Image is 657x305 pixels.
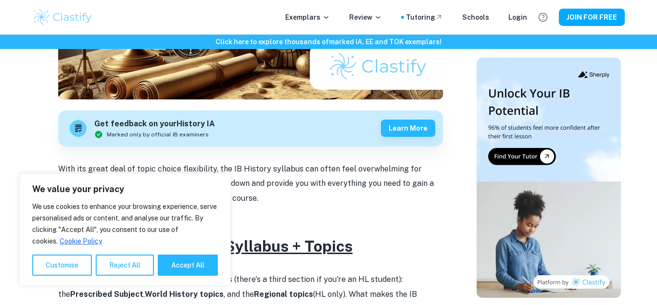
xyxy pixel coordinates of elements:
[96,255,154,276] button: Reject All
[559,9,625,26] button: JOIN FOR FREE
[2,37,655,47] h6: Click here to explore thousands of marked IA, EE and TOK exemplars !
[107,130,209,139] span: Marked only by official IB examiners
[32,201,218,247] p: We use cookies to enhance your browsing experience, serve personalised ads or content, and analys...
[535,9,551,25] button: Help and Feedback
[349,12,382,23] p: Review
[70,290,143,299] strong: Prescribed Subject
[58,162,443,206] p: With its great deal of topic choice flexibility, the IB History syllabus can often feel overwhelm...
[508,12,527,23] a: Login
[285,12,330,23] p: Exemplars
[254,290,313,299] strong: Regional topics
[158,255,218,276] button: Accept All
[32,255,92,276] button: Customise
[145,290,224,299] strong: World History topics
[149,237,353,255] u: IB History Syllabus + Topics
[32,183,218,195] p: We value your privacy
[406,12,443,23] a: Tutoring
[32,8,93,27] img: Clastify logo
[94,118,215,130] h6: Get feedback on your History IA
[19,173,231,286] div: We value your privacy
[59,237,102,245] a: Cookie Policy
[477,58,621,298] img: Thumbnail
[58,110,443,146] a: Get feedback on yourHistory IAMarked only by official IB examinersLearn more
[462,12,489,23] a: Schools
[381,120,435,137] button: Learn more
